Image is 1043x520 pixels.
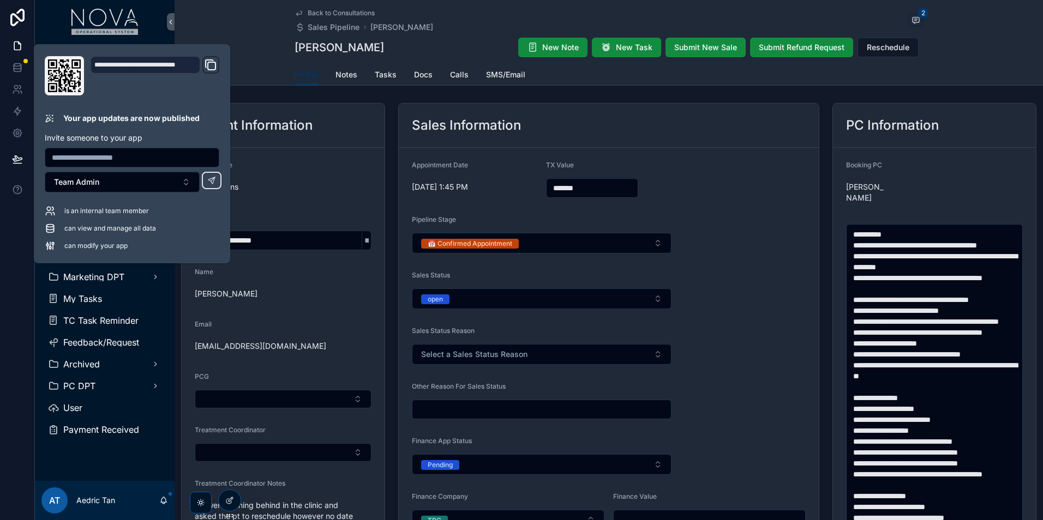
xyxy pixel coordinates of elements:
[41,332,168,352] a: Feedback/Request
[412,326,475,335] span: Sales Status Reason
[846,117,939,134] h2: PC Information
[41,354,168,374] a: Archived
[195,426,266,434] span: Treatment Coordinator
[412,271,450,279] span: Sales Status
[335,69,357,80] span: Notes
[41,398,168,418] a: User
[91,56,219,95] div: Domain and Custom Link
[64,207,149,215] span: is an internal team member
[63,425,139,434] span: Payment Received
[674,42,737,53] span: Submit New Sale
[195,117,313,134] h2: Patient Information
[428,460,453,470] div: Pending
[41,376,168,396] a: PC DPT
[41,267,168,287] a: Marketing DPT
[64,241,128,250] span: can modify your app
[45,172,200,192] button: Select Button
[375,69,397,80] span: Tasks
[412,233,672,253] button: Select Button
[666,38,746,57] button: Submit New Sale
[295,69,318,80] span: Profile
[63,338,139,347] span: Feedback/Request
[412,215,456,223] span: Pipeline Stage
[542,42,579,53] span: New Note
[414,65,433,87] a: Docs
[616,42,652,53] span: New Task
[412,161,468,169] span: Appointment Date
[308,9,375,17] span: Back to Consultations
[518,38,588,57] button: New Note
[45,132,219,143] p: Invite someone to your app
[450,65,469,87] a: Calls
[421,349,528,360] span: Select a Sales Status Reason
[414,69,433,80] span: Docs
[867,42,909,53] span: Reschedule
[412,288,672,309] button: Select Button
[450,69,469,80] span: Calls
[428,294,443,304] div: open
[308,22,359,33] span: Sales Pipeline
[76,495,115,506] p: Aedric Tan
[295,65,318,86] a: Profile
[41,420,168,439] a: Payment Received
[370,22,433,33] a: [PERSON_NAME]
[41,289,168,309] a: My Tasks
[63,403,82,412] span: User
[486,65,525,87] a: SMS/Email
[63,273,124,281] span: Marketing DPT
[63,316,139,325] span: TC Task Reminder
[195,341,371,352] span: [EMAIL_ADDRESS][DOMAIN_NAME]
[295,22,359,33] a: Sales Pipeline
[375,65,397,87] a: Tasks
[195,390,371,408] button: Select Button
[54,177,99,188] span: Team Admin
[412,492,468,500] span: Finance Company
[909,14,923,28] button: 2
[858,38,919,57] button: Reschedule
[49,494,60,507] span: AT
[41,311,168,330] a: TC Task Reminder
[546,161,574,169] span: TX Value
[63,382,95,390] span: PC DPT
[195,320,212,328] span: Email
[195,479,285,487] span: Treatment Coordinator Notes
[63,113,200,124] p: Your app updates are now published
[295,9,375,17] a: Back to Consultations
[486,69,525,80] span: SMS/Email
[295,40,384,55] h1: [PERSON_NAME]
[335,65,357,87] a: Notes
[195,443,371,462] button: Select Button
[71,9,139,35] img: App logo
[412,382,506,390] span: Other Reason For Sales Status
[759,42,844,53] span: Submit Refund Request
[918,8,929,19] span: 2
[195,268,213,276] span: Name
[428,239,512,249] div: 📅 Confirmed Appointment
[412,437,472,445] span: Finance App Status
[195,288,371,299] span: [PERSON_NAME]
[412,182,537,192] span: [DATE] 1:45 PM
[195,372,209,380] span: PCG
[750,38,853,57] button: Submit Refund Request
[412,454,672,475] button: Select Button
[412,344,672,365] button: Select Button
[63,360,100,368] span: Archived
[63,294,102,303] span: My Tasks
[592,38,661,57] button: New Task
[613,492,657,500] span: Finance Value
[35,44,175,454] div: scrollable content
[846,182,884,203] span: [PERSON_NAME]
[846,161,882,169] span: Booking PC
[195,182,371,192] span: Nova Cairns
[412,117,521,134] h2: Sales Information
[64,224,156,233] span: can view and manage all data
